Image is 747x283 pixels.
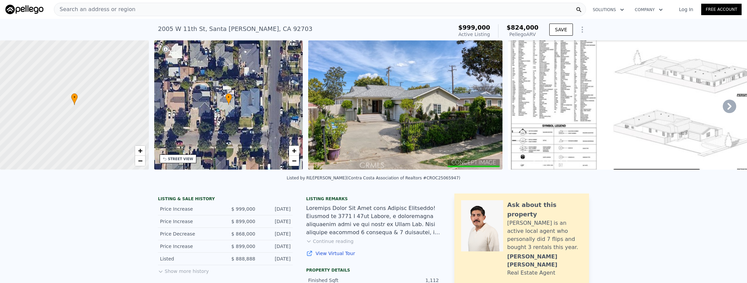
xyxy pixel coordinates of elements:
div: [DATE] [261,218,291,225]
div: Price Increase [160,243,220,250]
div: [PERSON_NAME] is an active local agent who personally did 7 flips and bought 3 rentals this year. [507,219,582,251]
a: Zoom in [135,146,145,156]
button: Continue reading [306,238,354,245]
a: Free Account [701,4,742,15]
div: Listing remarks [306,196,441,202]
span: $824,000 [507,24,539,31]
button: Show more history [158,265,209,275]
span: $ 868,000 [231,231,255,237]
div: Price Increase [160,218,220,225]
div: • [225,93,232,105]
span: • [71,94,78,100]
span: $ 888,888 [231,256,255,261]
span: $ 999,000 [231,206,255,212]
div: [DATE] [261,243,291,250]
span: + [292,146,296,155]
div: Real Estate Agent [507,269,555,277]
a: Zoom out [135,156,145,166]
span: • [225,94,232,100]
div: Price Increase [160,206,220,212]
div: • [71,93,78,105]
div: Price Decrease [160,231,220,237]
div: Listed [160,255,220,262]
span: − [138,156,142,165]
span: + [138,146,142,155]
div: [DATE] [261,231,291,237]
a: Log In [671,6,701,13]
img: Sale: 166389978 Parcel: 61150712 [308,40,502,170]
img: Pellego [5,5,43,14]
div: [DATE] [261,255,291,262]
button: SAVE [549,24,573,36]
button: Company [629,4,668,16]
span: Active Listing [458,32,490,37]
button: Show Options [576,23,589,36]
span: Search an address or region [54,5,135,13]
div: Listed by RE/[PERSON_NAME] (Contra Costa Association of Realtors #CROC25065947) [287,176,460,180]
span: $ 899,000 [231,244,255,249]
div: Ask about this property [507,200,582,219]
div: 2005 W 11th St , Santa [PERSON_NAME] , CA 92703 [158,24,313,34]
span: − [292,156,296,165]
div: Loremips Dolor Sit Amet cons Adipisc Elitseddo! Eiusmod te 3771 I 47ut Labore, e doloremagna aliq... [306,204,441,237]
div: [DATE] [261,206,291,212]
button: Solutions [587,4,629,16]
div: STREET VIEW [168,156,193,162]
span: $ 899,000 [231,219,255,224]
div: Pellego ARV [507,31,539,38]
a: Zoom out [289,156,299,166]
div: [PERSON_NAME] [PERSON_NAME] [507,253,582,269]
a: View Virtual Tour [306,250,441,257]
a: Zoom in [289,146,299,156]
div: LISTING & SALE HISTORY [158,196,293,203]
span: $999,000 [458,24,490,31]
div: Property details [306,268,441,273]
